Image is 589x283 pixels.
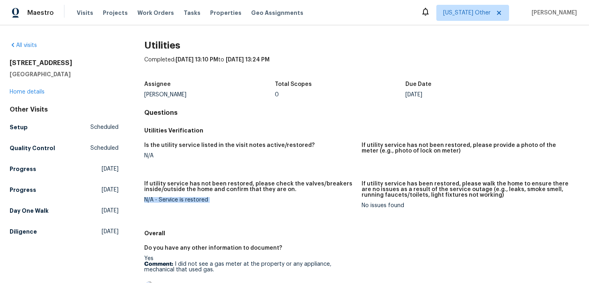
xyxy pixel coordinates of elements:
[362,143,573,154] h5: If utility service has not been restored, please provide a photo of the meter (e.g., photo of loc...
[144,41,579,49] h2: Utilities
[102,228,119,236] span: [DATE]
[405,92,536,98] div: [DATE]
[144,229,579,237] h5: Overall
[144,153,356,159] div: N/A
[10,183,119,197] a: Progress[DATE]
[362,203,573,208] div: No issues found
[10,186,36,194] h5: Progress
[443,9,491,17] span: [US_STATE] Other
[10,120,119,134] a: SetupScheduled
[275,81,312,87] h5: Total Scopes
[144,126,579,134] h5: Utilities Verification
[90,144,119,152] span: Scheduled
[10,43,37,48] a: All visits
[10,204,119,218] a: Day One Walk[DATE]
[144,261,356,273] p: I did not see a gas meter at the property or any appliance, mechanical that used gas.
[10,123,28,131] h5: Setup
[10,59,119,67] h2: [STREET_ADDRESS]
[103,9,128,17] span: Projects
[102,186,119,194] span: [DATE]
[362,181,573,198] h5: If utility service has been restored, please walk the home to ensure there are no issues as a res...
[226,57,270,63] span: [DATE] 13:24 PM
[90,123,119,131] span: Scheduled
[10,224,119,239] a: Diligence[DATE]
[144,92,275,98] div: [PERSON_NAME]
[144,261,173,267] b: Comment:
[137,9,174,17] span: Work Orders
[10,141,119,155] a: Quality ControlScheduled
[10,228,37,236] h5: Diligence
[184,10,200,16] span: Tasks
[528,9,577,17] span: [PERSON_NAME]
[102,165,119,173] span: [DATE]
[10,207,49,215] h5: Day One Walk
[275,92,405,98] div: 0
[144,81,171,87] h5: Assignee
[405,81,432,87] h5: Due Date
[10,70,119,78] h5: [GEOGRAPHIC_DATA]
[144,56,579,77] div: Completed: to
[144,109,579,117] h4: Questions
[10,162,119,176] a: Progress[DATE]
[27,9,54,17] span: Maestro
[251,9,303,17] span: Geo Assignments
[144,245,282,251] h5: Do you have any other information to document?
[77,9,93,17] span: Visits
[210,9,241,17] span: Properties
[144,197,356,203] div: N/A - Service is restored
[144,143,315,148] h5: Is the utility service listed in the visit notes active/restored?
[10,144,55,152] h5: Quality Control
[10,165,36,173] h5: Progress
[102,207,119,215] span: [DATE]
[176,57,218,63] span: [DATE] 13:10 PM
[144,181,356,192] h5: If utility service has not been restored, please check the valves/breakers inside/outside the hom...
[10,89,45,95] a: Home details
[10,106,119,114] div: Other Visits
